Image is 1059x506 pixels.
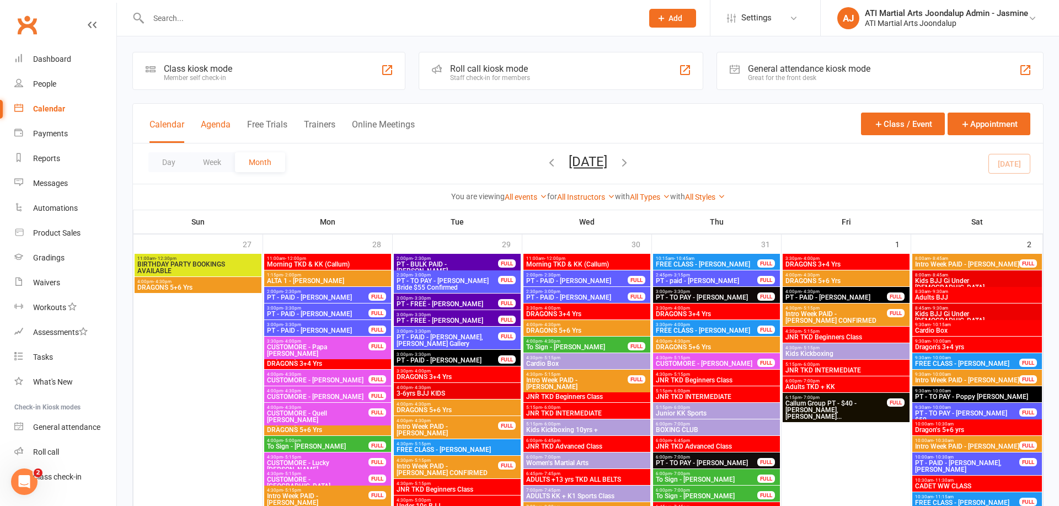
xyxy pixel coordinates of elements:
span: 4:00pm [655,339,778,344]
span: - 4:30pm [413,402,431,407]
span: DRAGONS 5+6 Yrs [785,278,907,284]
th: Thu [652,210,782,233]
span: 4:30pm [526,355,648,360]
span: - 4:00pm [542,306,560,311]
span: DRAGONS 5+6 Yrs [655,344,778,350]
div: FULL [757,359,775,367]
span: 9:30am [914,388,1040,393]
span: - 10:00am [930,405,951,410]
span: - 3:30pm [283,322,301,327]
a: Product Sales [14,221,116,246]
div: 30 [632,235,651,253]
span: - 4:30pm [672,339,690,344]
span: - 12:30pm [156,256,176,261]
span: 4:30pm [785,345,907,350]
button: [DATE] [569,154,607,169]
a: Calendar [14,97,116,121]
a: General attendance kiosk mode [14,415,116,440]
a: All Types [630,193,670,201]
div: Automations [33,204,78,212]
span: PT - TO PAY - [PERSON_NAME] $50 [914,410,1020,423]
span: BIRTHDAY PARTY BOOKINGS AVAILABLE [137,261,259,274]
span: JNR TKD INTERMEDIATE [655,393,778,400]
span: CUSTOMORE - [PERSON_NAME] [266,377,369,384]
span: DRAGONS 5+6 Yrs [266,427,389,433]
span: DRAGONS 5+6 Yrs [526,327,648,334]
span: - 10:00am [930,339,951,344]
span: - 4:30pm [801,289,820,294]
div: Gradings [33,253,65,262]
span: PT - PAID - [PERSON_NAME] [526,294,628,301]
div: FULL [368,375,386,384]
span: - 5:15pm [801,329,820,334]
span: 4:30pm [785,306,887,311]
span: - 5:15pm [801,345,820,350]
div: Tasks [33,353,53,361]
span: 10:00am [914,422,1040,427]
span: - 3:30pm [413,312,431,317]
div: FULL [1019,359,1037,367]
a: Messages [14,171,116,196]
button: Free Trials [247,119,287,143]
span: Intro Week PAID - [PERSON_NAME] [526,377,628,390]
div: Payments [33,129,68,138]
div: FULL [368,309,386,317]
th: Sun [133,210,263,233]
span: - 3:30pm [283,306,301,311]
span: Intro Week PAID - [PERSON_NAME] [914,261,1020,268]
span: - 5:15pm [542,372,560,377]
span: Callum Group PT - $40 - [PERSON_NAME], [PERSON_NAME]... [785,400,887,420]
div: 31 [761,235,781,253]
a: Class kiosk mode [14,465,116,489]
span: 4:00pm [396,402,518,407]
span: 9:30am [914,372,1020,377]
button: Trainers [304,119,335,143]
a: All Instructors [557,193,615,201]
div: Class kiosk mode [164,63,232,74]
span: Junior KK Sports [655,410,778,417]
div: FULL [1019,375,1037,384]
span: - 9:30am [930,289,948,294]
span: Intro Week PAID - [PERSON_NAME] [396,423,499,436]
span: To Sign - [PERSON_NAME] [526,344,628,350]
div: FULL [498,276,516,284]
span: Dragon's 3+4 yrs [914,344,1040,350]
span: DRAGONS 3+4 Yrs [655,311,778,317]
span: Settings [741,6,772,30]
span: 8:30am [914,289,1040,294]
span: 4:00pm [526,339,628,344]
span: - 3:00pm [542,289,560,294]
span: 9:30am [914,355,1020,360]
a: Dashboard [14,47,116,72]
a: Workouts [14,295,116,320]
div: FULL [757,276,775,284]
div: FULL [757,259,775,268]
div: FULL [628,342,645,350]
span: DRAGONS 3+4 Yrs [266,360,389,367]
span: 8:45am [914,306,1040,311]
span: - 8:45am [930,273,948,278]
div: People [33,79,56,88]
span: 4:00pm [266,388,369,393]
strong: for [547,192,557,201]
div: FULL [1019,259,1037,268]
span: 2:00pm [526,273,628,278]
span: 3-6yrs BJJ KIDS [396,390,518,397]
span: 10:15am [655,256,758,261]
div: FULL [368,392,386,400]
span: 2:00pm [396,256,499,261]
span: 5:15pm [526,422,648,427]
span: - 4:00pm [413,369,431,374]
div: FULL [628,292,645,301]
span: FREE CLASS - [PERSON_NAME] [655,261,758,268]
th: Mon [263,210,393,233]
span: 3:30pm [266,339,369,344]
span: DRAGONS 3+4 Yrs [526,311,648,317]
span: 3:30pm [526,306,648,311]
div: Workouts [33,303,66,312]
span: CUSTOMORE - [PERSON_NAME] [266,393,369,400]
span: PT - FREE - [PERSON_NAME] [396,301,499,307]
span: - 6:00pm [672,405,690,410]
div: Assessments [33,328,88,337]
span: 4:00pm [785,289,887,294]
